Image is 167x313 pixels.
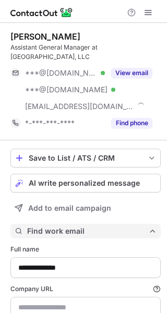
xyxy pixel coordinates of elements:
button: Find work email [10,224,161,238]
span: ***@[DOMAIN_NAME] [25,85,108,94]
button: save-profile-one-click [10,149,161,167]
div: Assistant General Manager at [GEOGRAPHIC_DATA], LLC [10,43,161,62]
span: [EMAIL_ADDRESS][DOMAIN_NAME] [25,102,134,111]
div: [PERSON_NAME] [10,31,80,42]
span: Add to email campaign [28,204,111,212]
img: ContactOut v5.3.10 [10,6,73,19]
div: Save to List / ATS / CRM [29,154,142,162]
label: Company URL [10,284,161,294]
button: Reveal Button [111,118,152,128]
span: AI write personalized message [29,179,140,187]
button: Reveal Button [111,68,152,78]
span: ***@[DOMAIN_NAME] [25,68,97,78]
label: Full name [10,245,161,254]
button: Add to email campaign [10,199,161,218]
span: Find work email [27,226,148,236]
button: AI write personalized message [10,174,161,192]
